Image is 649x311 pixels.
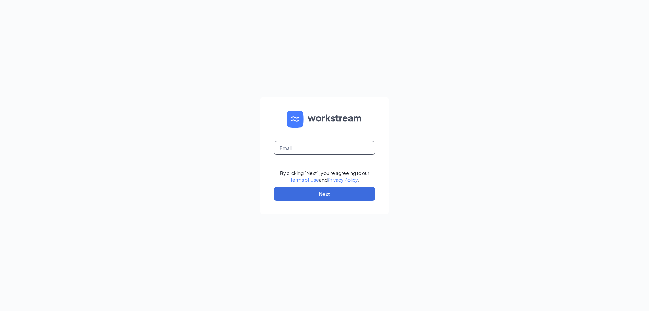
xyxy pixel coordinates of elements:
div: By clicking "Next", you're agreeing to our and . [280,170,369,183]
input: Email [274,141,375,155]
a: Terms of Use [290,177,319,183]
a: Privacy Policy [328,177,358,183]
img: WS logo and Workstream text [287,111,362,128]
button: Next [274,187,375,201]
